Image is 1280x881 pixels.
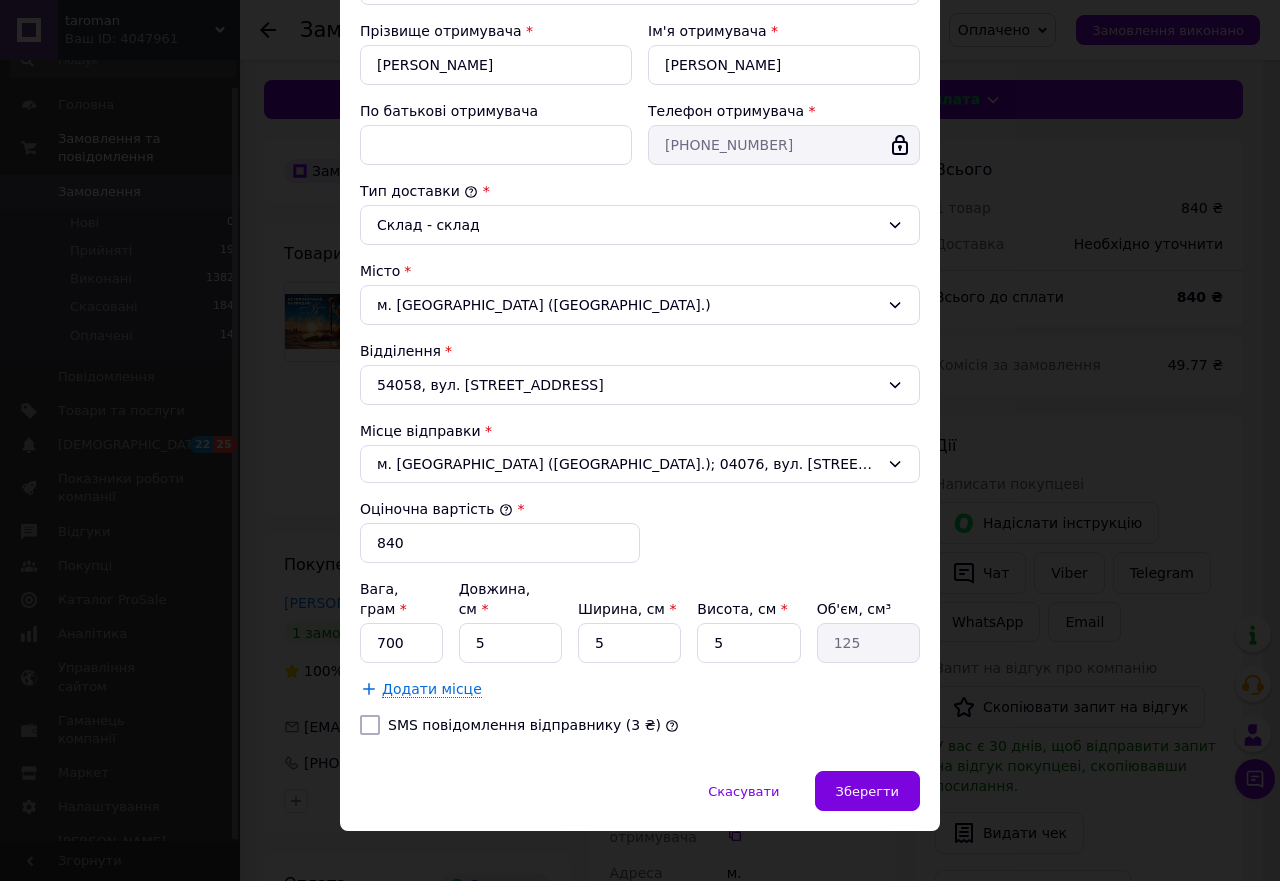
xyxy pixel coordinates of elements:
div: Місце відправки [360,421,920,441]
div: м. [GEOGRAPHIC_DATA] ([GEOGRAPHIC_DATA].) [360,285,920,325]
label: Вага, грам [360,581,407,617]
label: Прізвище отримувача [360,23,522,39]
span: Скасувати [708,784,779,799]
label: Довжина, см [459,581,531,617]
div: Відділення [360,341,920,361]
span: м. [GEOGRAPHIC_DATA] ([GEOGRAPHIC_DATA].); 04076, вул. [STREET_ADDRESS] [377,454,879,474]
label: Ширина, см [578,601,676,617]
div: Об'єм, см³ [817,599,920,619]
label: Висота, см [697,601,787,617]
span: Зберегти [836,784,899,799]
div: Тип доставки [360,181,920,201]
label: Ім'я отримувача [648,23,767,39]
div: Склад - склад [377,214,879,236]
input: +380 [648,125,920,165]
label: По батькові отримувача [360,103,538,119]
span: Додати місце [382,681,482,698]
div: 54058, вул. [STREET_ADDRESS] [360,365,920,405]
label: SMS повідомлення відправнику (3 ₴) [388,717,661,733]
label: Телефон отримувача [648,103,804,119]
div: Місто [360,261,920,281]
label: Оціночна вартість [360,501,513,517]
